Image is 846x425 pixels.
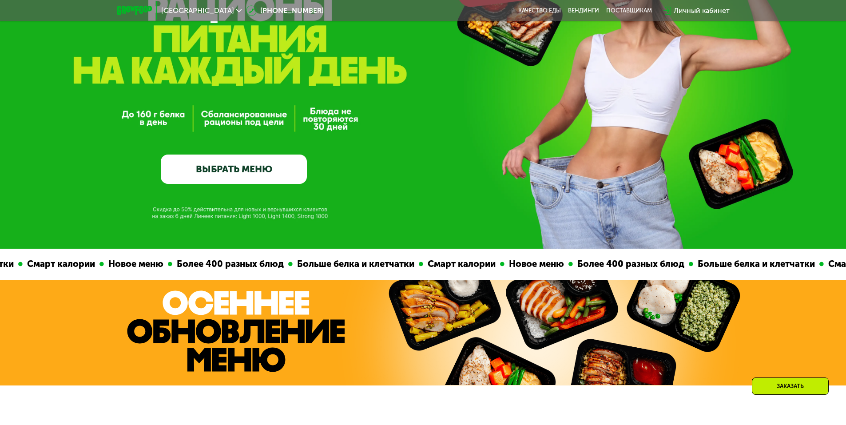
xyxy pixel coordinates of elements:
a: Вендинги [568,7,599,14]
div: Новое меню [103,257,167,271]
div: Более 400 разных блюд [171,257,287,271]
div: поставщикам [606,7,652,14]
a: [PHONE_NUMBER] [246,5,324,16]
div: Больше белка и клетчатки [292,257,418,271]
div: Личный кабинет [674,5,730,16]
a: Качество еды [518,7,561,14]
div: Заказать [752,377,829,395]
div: Смарт калории [22,257,99,271]
div: Более 400 разных блюд [572,257,688,271]
div: Новое меню [504,257,568,271]
a: ВЫБРАТЬ МЕНЮ [161,155,307,184]
span: [GEOGRAPHIC_DATA] [161,7,234,14]
div: Больше белка и клетчатки [692,257,818,271]
div: Смарт калории [422,257,499,271]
